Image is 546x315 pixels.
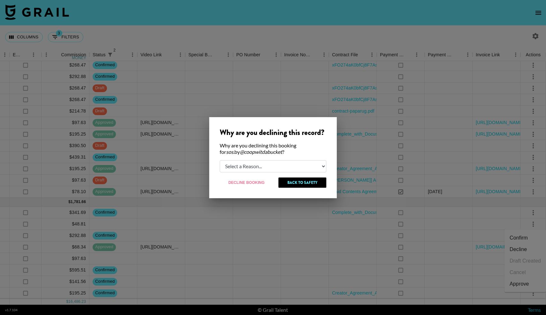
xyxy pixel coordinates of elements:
button: Back to Safety [278,177,326,188]
div: Why are you declining this booking for by ? [220,142,326,155]
em: sos. [226,149,234,155]
em: @ coopwitdabucket [240,149,282,155]
button: Decline Booking [220,177,273,188]
div: Why are you declining this record? [220,128,326,137]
